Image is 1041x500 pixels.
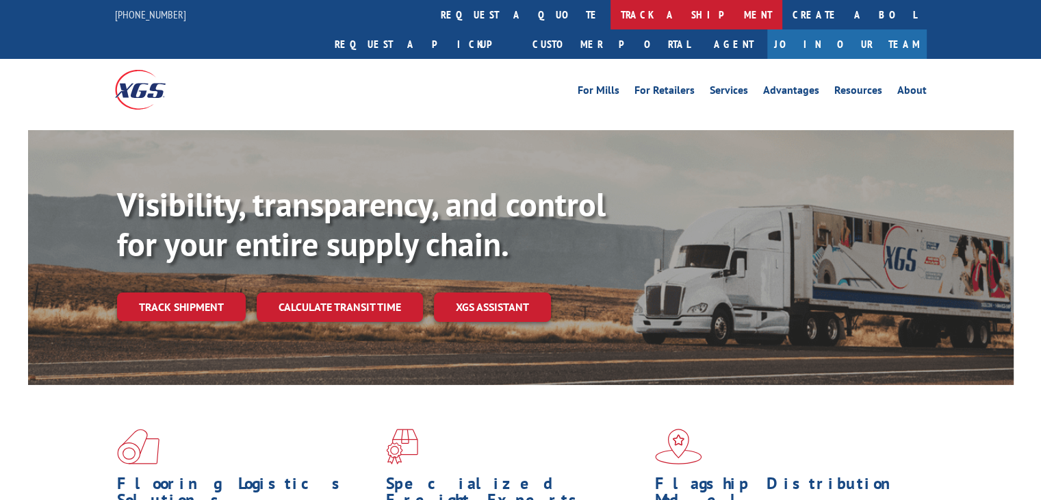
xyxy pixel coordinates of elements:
[324,29,522,59] a: Request a pickup
[767,29,927,59] a: Join Our Team
[700,29,767,59] a: Agent
[634,85,695,100] a: For Retailers
[115,8,186,21] a: [PHONE_NUMBER]
[434,292,551,322] a: XGS ASSISTANT
[522,29,700,59] a: Customer Portal
[257,292,423,322] a: Calculate transit time
[117,183,606,265] b: Visibility, transparency, and control for your entire supply chain.
[763,85,819,100] a: Advantages
[897,85,927,100] a: About
[834,85,882,100] a: Resources
[117,292,246,321] a: Track shipment
[386,429,418,464] img: xgs-icon-focused-on-flooring-red
[578,85,619,100] a: For Mills
[655,429,702,464] img: xgs-icon-flagship-distribution-model-red
[117,429,159,464] img: xgs-icon-total-supply-chain-intelligence-red
[710,85,748,100] a: Services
